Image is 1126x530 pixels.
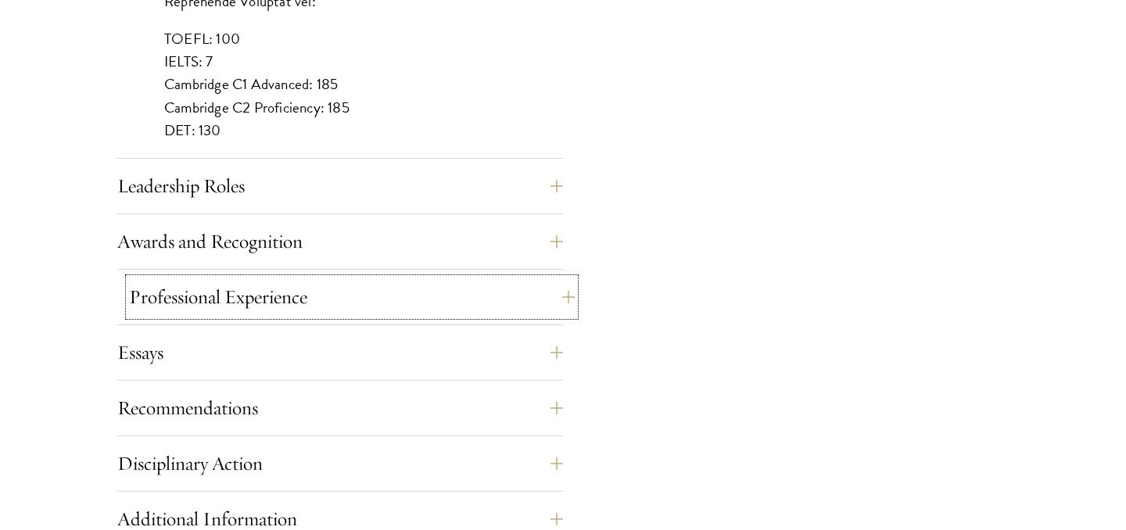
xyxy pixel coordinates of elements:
button: Professional Experience [129,278,575,316]
button: Leadership Roles [117,167,563,205]
button: Recommendations [117,389,563,427]
button: Disciplinary Action [117,445,563,482]
button: Essays [117,334,563,371]
button: Awards and Recognition [117,223,563,260]
p: TOEFL: 100 IELTS: 7 Cambridge C1 Advanced: 185 Cambridge C2 Proficiency: 185 DET: 130 [164,27,516,141]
